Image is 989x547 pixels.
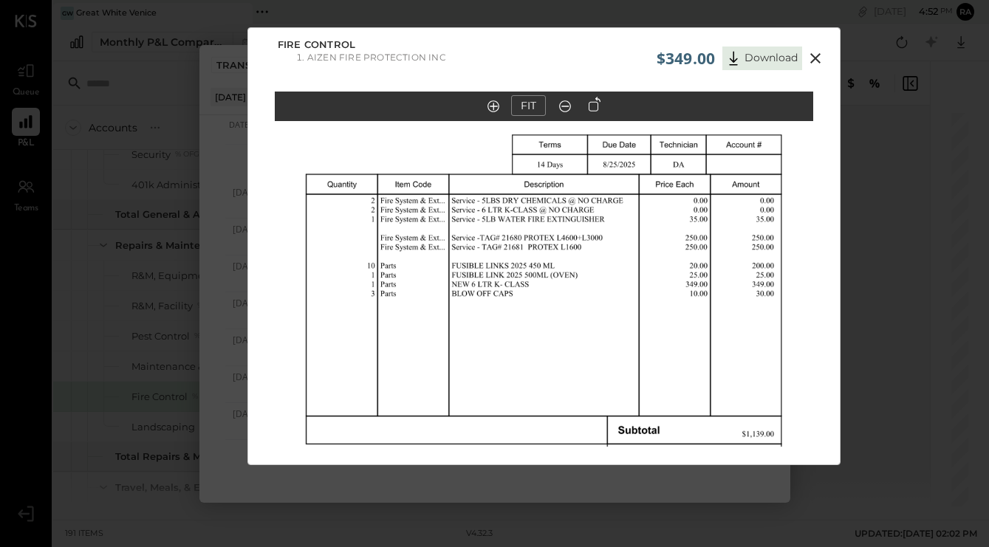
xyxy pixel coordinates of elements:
[307,52,446,63] li: Aizen Fire Protection Inc
[657,48,715,69] span: $349.00
[511,95,546,116] button: FIT
[722,47,802,70] button: Download
[278,38,355,52] span: Fire Control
